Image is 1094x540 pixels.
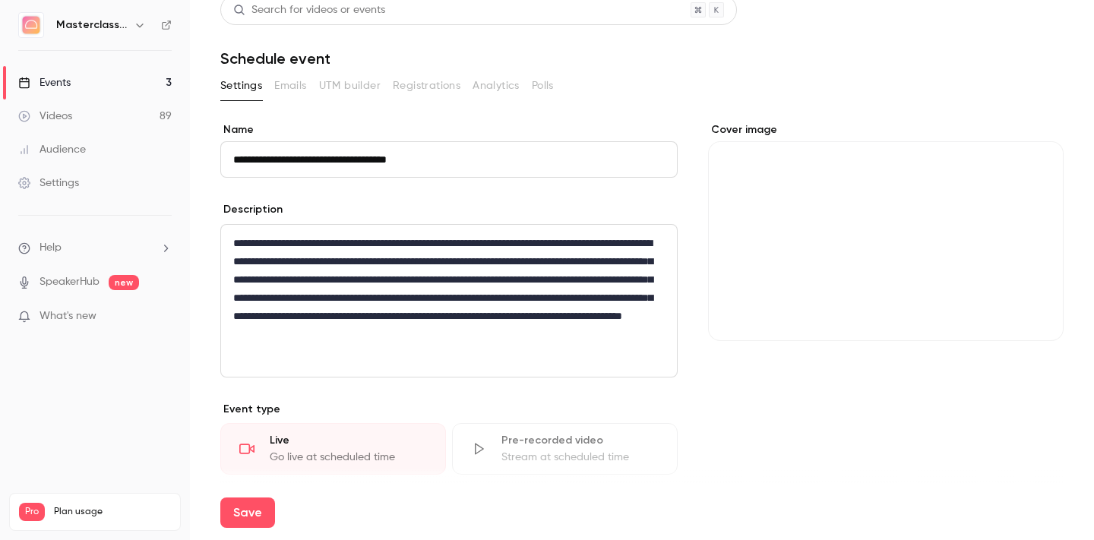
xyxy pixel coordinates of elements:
[220,423,446,475] div: LiveGo live at scheduled time
[18,75,71,90] div: Events
[274,78,306,94] span: Emails
[270,450,427,465] div: Go live at scheduled time
[220,74,262,98] button: Settings
[19,503,45,521] span: Pro
[270,433,427,448] div: Live
[220,497,275,528] button: Save
[501,450,659,465] div: Stream at scheduled time
[532,78,554,94] span: Polls
[56,17,128,33] h6: Masterclass Channel
[708,122,1064,341] section: Cover image
[54,506,171,518] span: Plan usage
[319,78,381,94] span: UTM builder
[18,175,79,191] div: Settings
[473,78,520,94] span: Analytics
[40,274,100,290] a: SpeakerHub
[220,202,283,217] label: Description
[501,433,659,448] div: Pre-recorded video
[18,142,86,157] div: Audience
[220,224,678,377] section: description
[708,122,1064,137] label: Cover image
[109,275,139,290] span: new
[40,308,96,324] span: What's new
[40,240,62,256] span: Help
[221,225,677,377] div: editor
[233,2,385,18] div: Search for videos or events
[153,310,172,324] iframe: Noticeable Trigger
[18,240,172,256] li: help-dropdown-opener
[393,78,460,94] span: Registrations
[452,423,678,475] div: Pre-recorded videoStream at scheduled time
[220,49,1064,68] h1: Schedule event
[220,402,678,417] p: Event type
[18,109,72,124] div: Videos
[19,13,43,37] img: Masterclass Channel
[220,122,678,137] label: Name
